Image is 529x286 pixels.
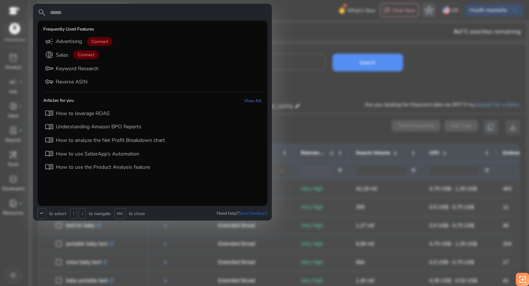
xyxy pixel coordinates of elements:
[114,208,126,219] span: esc
[56,137,165,144] p: How to analyze the Net Profit Breakdown chart
[56,110,110,117] p: How to leverage ROAS
[45,149,54,158] span: menu_book
[56,164,150,171] p: How to use the Product Analysis feature
[45,64,54,73] span: key
[217,210,267,216] p: Need help?
[45,37,54,46] span: campaign
[43,26,94,32] h6: Frequently Used Features
[239,210,267,216] span: Send feedback
[87,211,111,217] p: to navigate
[70,208,77,219] span: ↑
[79,208,86,219] span: ↓
[73,50,99,59] span: Connect
[48,211,66,217] p: to select
[87,37,112,46] span: Connect
[45,122,54,131] span: menu_book
[45,50,54,59] span: donut_small
[43,98,74,104] h6: Articles for you
[56,78,87,86] p: Reverse ASIN
[244,98,262,104] a: View All
[127,211,145,217] p: to close
[56,65,98,72] p: Keyword Research
[56,51,68,59] p: Sales
[56,150,139,158] p: How to use SellerApp’s Automation
[45,136,54,144] span: menu_book
[45,77,54,86] span: vpn_key
[37,208,46,219] span: ↵
[45,109,54,118] span: menu_book
[45,162,54,171] span: menu_book
[56,123,141,131] p: Understanding Amazon BPO Reports
[37,8,46,17] span: search
[56,38,82,45] p: Advertising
